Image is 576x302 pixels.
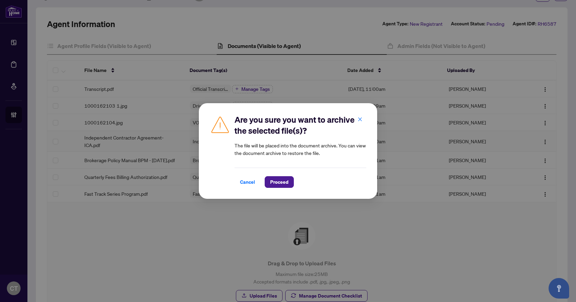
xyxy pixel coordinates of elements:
[549,278,569,299] button: Open asap
[235,176,261,188] button: Cancel
[265,176,294,188] button: Proceed
[235,114,366,136] h2: Are you sure you want to archive the selected file(s)?
[270,177,288,188] span: Proceed
[235,142,366,157] article: The file will be placed into the document archive. You can view the document archive to restore t...
[240,177,255,188] span: Cancel
[210,114,230,135] img: Caution Icon
[358,117,362,122] span: close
